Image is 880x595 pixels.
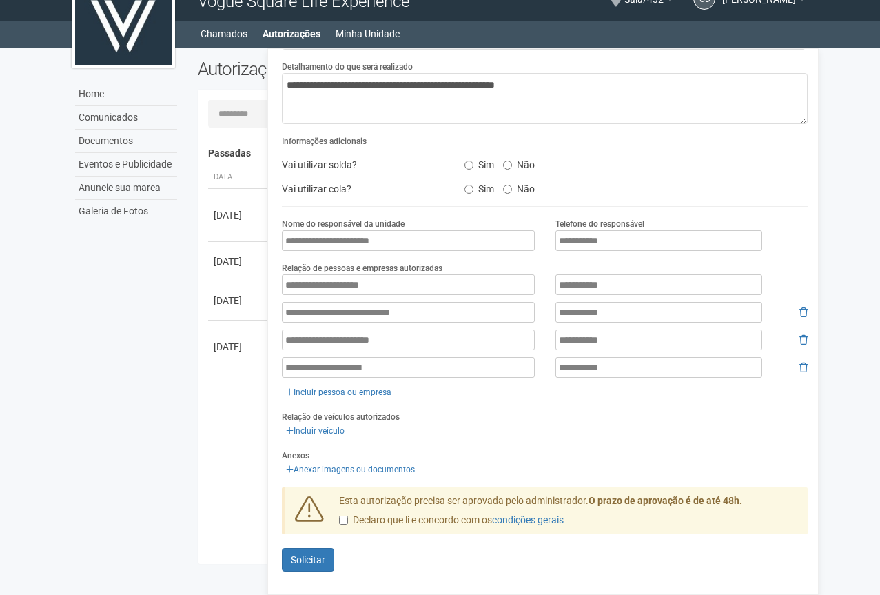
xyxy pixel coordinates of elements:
h4: Passadas [208,148,799,159]
input: Não [503,161,512,170]
i: Remover [799,307,808,317]
input: Sim [464,185,473,194]
th: Data [208,166,270,189]
label: Informações adicionais [282,135,367,148]
button: Solicitar [282,548,334,572]
a: Autorizações [263,24,320,43]
span: Solicitar [291,554,325,565]
a: Incluir pessoa ou empresa [282,385,396,400]
strong: O prazo de aprovação é de até 48h. [589,495,742,506]
label: Declaro que li e concordo com os [339,514,564,527]
a: Home [75,83,177,106]
label: Anexos [282,450,309,462]
a: Eventos e Publicidade [75,153,177,177]
a: Minha Unidade [336,24,400,43]
a: condições gerais [492,514,564,525]
div: [DATE] [214,208,265,222]
input: Sim [464,161,473,170]
label: Relação de veículos autorizados [282,411,400,423]
div: Vai utilizar solda? [272,154,453,175]
a: Galeria de Fotos [75,200,177,223]
label: Não [503,179,535,195]
label: Telefone do responsável [555,218,644,230]
a: Documentos [75,130,177,153]
h2: Autorizações [198,59,493,79]
div: [DATE] [214,254,265,268]
a: Chamados [201,24,247,43]
input: Declaro que li e concordo com oscondições gerais [339,516,348,525]
label: Relação de pessoas e empresas autorizadas [282,262,442,274]
a: Incluir veículo [282,423,349,438]
input: Não [503,185,512,194]
div: [DATE] [214,340,265,354]
div: Vai utilizar cola? [272,179,453,199]
div: Esta autorização precisa ser aprovada pelo administrador. [329,494,808,534]
label: Detalhamento do que será realizado [282,61,413,73]
div: [DATE] [214,294,265,307]
label: Não [503,154,535,171]
a: Anexar imagens ou documentos [282,462,419,477]
label: Sim [464,154,494,171]
i: Remover [799,363,808,372]
a: Anuncie sua marca [75,177,177,200]
a: Comunicados [75,106,177,130]
i: Remover [799,335,808,345]
label: Sim [464,179,494,195]
label: Nome do responsável da unidade [282,218,405,230]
